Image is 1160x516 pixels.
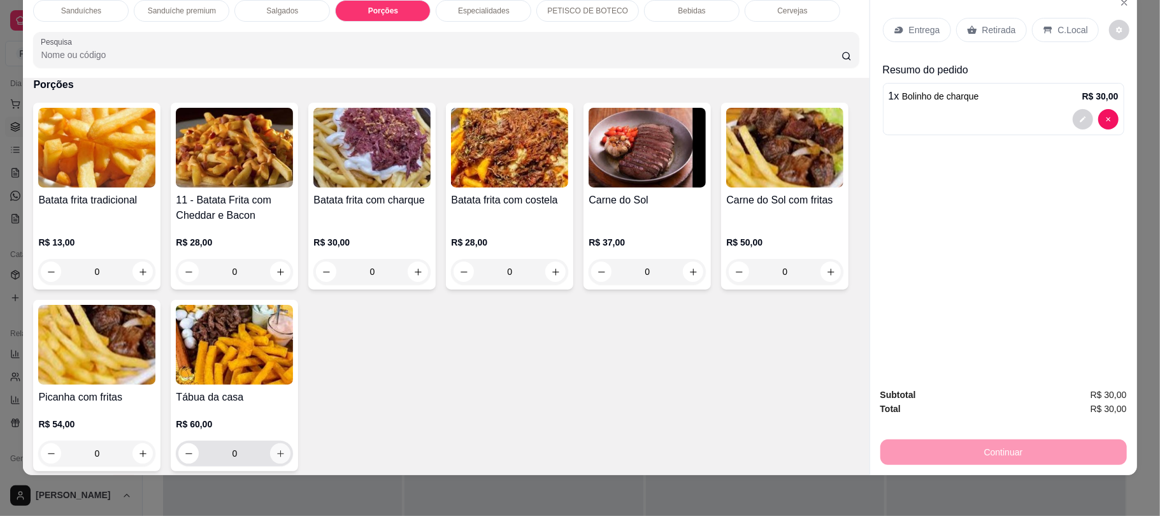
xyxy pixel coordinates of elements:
button: decrease-product-quantity [316,262,336,282]
button: increase-product-quantity [820,262,841,282]
h4: 11 - Batata Frita com Cheddar e Bacon [176,193,293,223]
button: decrease-product-quantity [729,262,749,282]
h4: Carne do Sol com fritas [726,193,843,208]
img: product-image [726,108,843,188]
img: product-image [38,108,155,188]
p: Bebidas [678,6,705,16]
p: Entrega [909,24,940,36]
button: increase-product-quantity [132,262,153,282]
img: product-image [451,108,568,188]
button: increase-product-quantity [270,443,290,464]
p: Retirada [982,24,1016,36]
h4: Batata frita tradicional [38,193,155,208]
img: product-image [589,108,706,188]
h4: Tábua da casa [176,390,293,405]
p: PETISCO DE BOTECO [547,6,628,16]
button: decrease-product-quantity [591,262,612,282]
img: product-image [38,305,155,385]
button: decrease-product-quantity [1073,109,1093,129]
button: decrease-product-quantity [1098,109,1119,129]
p: Cervejas [777,6,807,16]
p: R$ 50,00 [726,236,843,249]
button: decrease-product-quantity [178,262,199,282]
p: Especialidades [458,6,510,16]
p: Porções [33,77,859,92]
p: C.Local [1058,24,1088,36]
p: Porções [368,6,398,16]
img: product-image [176,305,293,385]
p: R$ 30,00 [1082,90,1119,103]
p: R$ 28,00 [451,236,568,249]
button: increase-product-quantity [408,262,428,282]
p: Salgados [266,6,298,16]
p: Resumo do pedido [883,63,1124,78]
p: R$ 60,00 [176,418,293,431]
h4: Picanha com fritas [38,390,155,405]
button: decrease-product-quantity [178,443,199,464]
p: R$ 54,00 [38,418,155,431]
p: Sanduíche premium [148,6,216,16]
strong: Subtotal [880,390,916,400]
p: Sanduíches [61,6,101,16]
button: increase-product-quantity [132,443,153,464]
p: R$ 37,00 [589,236,706,249]
img: product-image [176,108,293,188]
span: R$ 30,00 [1091,388,1127,402]
h4: Batata frita com costela [451,193,568,208]
button: decrease-product-quantity [41,262,61,282]
h4: Batata frita com charque [313,193,431,208]
button: decrease-product-quantity [1109,20,1129,40]
input: Pesquisa [41,48,841,61]
button: increase-product-quantity [545,262,566,282]
button: increase-product-quantity [683,262,703,282]
span: Bolinho de charque [902,91,979,101]
button: decrease-product-quantity [454,262,474,282]
p: 1 x [889,89,979,104]
p: R$ 30,00 [313,236,431,249]
button: decrease-product-quantity [41,443,61,464]
span: R$ 30,00 [1091,402,1127,416]
h4: Carne do Sol [589,193,706,208]
img: product-image [313,108,431,188]
strong: Total [880,404,901,414]
button: increase-product-quantity [270,262,290,282]
p: R$ 13,00 [38,236,155,249]
p: R$ 28,00 [176,236,293,249]
label: Pesquisa [41,36,76,47]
